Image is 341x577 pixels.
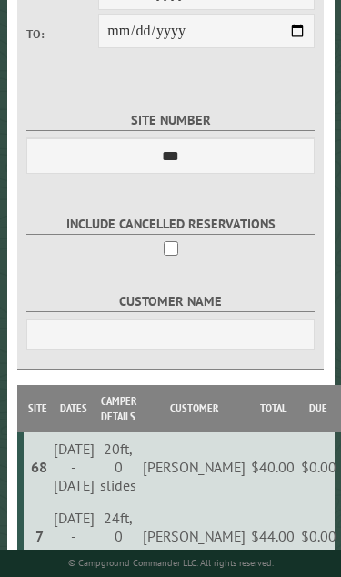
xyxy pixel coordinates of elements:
td: [PERSON_NAME] [140,432,248,501]
td: 20ft, 0 slides [97,432,140,501]
th: Dates [51,385,97,432]
small: © Campground Commander LLC. All rights reserved. [68,557,274,569]
td: $44.00 [248,501,297,572]
div: 68 [31,458,47,476]
td: $0.00 [297,501,338,572]
td: [PERSON_NAME] [140,501,248,572]
th: Total [248,385,297,432]
th: Site [24,385,50,432]
th: Customer [140,385,248,432]
td: 24ft, 0 slides [97,501,140,572]
div: 7 [31,527,47,545]
label: Site Number [26,110,315,131]
div: [DATE] - [DATE] [54,509,95,563]
th: Camper Details [97,385,140,432]
td: $40.00 [248,432,297,501]
td: $0.00 [297,432,338,501]
th: Due [297,385,338,432]
label: To: [26,25,98,43]
div: [DATE] - [DATE] [54,440,95,494]
label: Include Cancelled Reservations [26,214,315,235]
label: Customer Name [26,291,315,312]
